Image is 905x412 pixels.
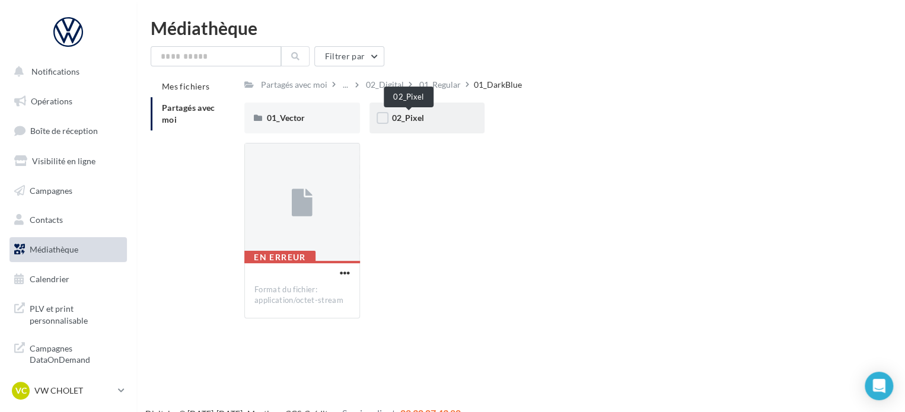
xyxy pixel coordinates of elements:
div: 01_DarkBlue [474,79,522,91]
span: Campagnes DataOnDemand [30,340,122,366]
span: Opérations [31,96,72,106]
div: ... [340,76,350,93]
a: PLV et print personnalisable [7,296,129,331]
div: Open Intercom Messenger [865,372,893,400]
a: Campagnes [7,178,129,203]
a: Calendrier [7,267,129,292]
span: 02_Pixel [392,113,424,123]
a: Opérations [7,89,129,114]
a: Contacts [7,207,129,232]
span: Partagés avec moi [162,103,215,124]
span: VC [15,385,27,397]
button: Filtrer par [314,46,384,66]
span: Contacts [30,215,63,225]
a: Campagnes DataOnDemand [7,336,129,371]
span: Visibilité en ligne [32,156,95,166]
span: 01_Vector [267,113,305,123]
div: Format du fichier: application/octet-stream [254,285,350,306]
p: VW CHOLET [34,385,113,397]
span: Campagnes [30,185,72,195]
div: 02_Pixel [384,87,434,107]
span: PLV et print personnalisable [30,301,122,326]
span: Mes fichiers [162,81,209,91]
div: 02_Digital [366,79,404,91]
a: Médiathèque [7,237,129,262]
div: En erreur [244,251,316,264]
a: Boîte de réception [7,118,129,143]
div: 01_Regular [419,79,461,91]
div: Médiathèque [151,19,891,37]
a: VC VW CHOLET [9,379,127,402]
span: Médiathèque [30,244,78,254]
span: Calendrier [30,274,69,284]
span: Boîte de réception [30,126,98,136]
span: Notifications [31,66,79,76]
div: Partagés avec moi [261,79,327,91]
button: Notifications [7,59,125,84]
a: Visibilité en ligne [7,149,129,174]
